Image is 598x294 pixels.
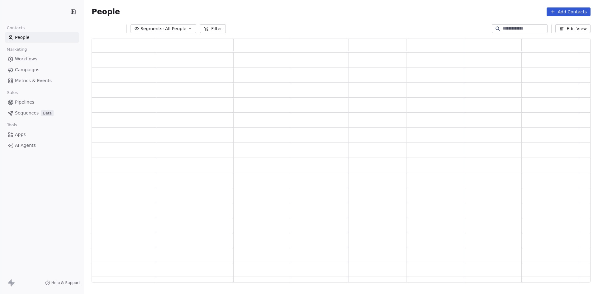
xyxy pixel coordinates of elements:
[4,120,20,130] span: Tools
[92,7,120,16] span: People
[15,34,30,41] span: People
[5,65,79,75] a: Campaigns
[5,97,79,107] a: Pipelines
[200,24,226,33] button: Filter
[51,280,80,285] span: Help & Support
[4,88,21,97] span: Sales
[5,129,79,140] a: Apps
[15,56,37,62] span: Workflows
[15,110,39,116] span: Sequences
[15,67,39,73] span: Campaigns
[5,140,79,151] a: AI Agents
[4,23,27,33] span: Contacts
[547,7,591,16] button: Add Contacts
[45,280,80,285] a: Help & Support
[555,24,591,33] button: Edit View
[41,110,54,116] span: Beta
[15,131,26,138] span: Apps
[5,108,79,118] a: SequencesBeta
[15,142,36,149] span: AI Agents
[5,76,79,86] a: Metrics & Events
[4,45,30,54] span: Marketing
[140,26,164,32] span: Segments:
[165,26,186,32] span: All People
[15,99,34,105] span: Pipelines
[5,32,79,43] a: People
[15,77,52,84] span: Metrics & Events
[5,54,79,64] a: Workflows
